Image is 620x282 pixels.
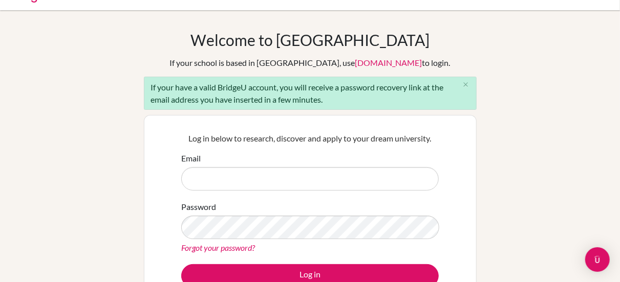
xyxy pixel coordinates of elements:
[462,81,469,88] i: close
[181,201,216,213] label: Password
[355,58,422,67] a: [DOMAIN_NAME]
[585,247,610,272] div: Open Intercom Messenger
[181,132,439,145] p: Log in below to research, discover and apply to your dream university.
[181,243,255,252] a: Forgot your password?
[456,77,476,92] button: Close
[144,77,477,110] div: If your have a valid BridgeU account, you will receive a password recovery link at the email addr...
[181,152,201,165] label: Email
[190,31,430,49] h1: Welcome to [GEOGRAPHIC_DATA]
[170,57,451,69] div: If your school is based in [GEOGRAPHIC_DATA], use to login.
